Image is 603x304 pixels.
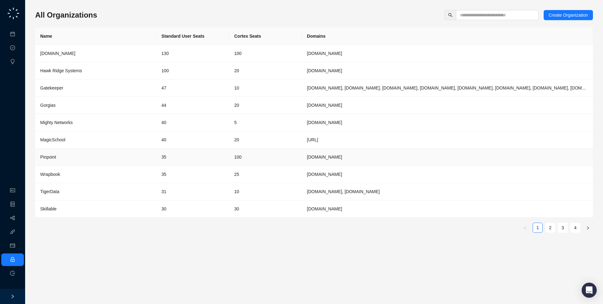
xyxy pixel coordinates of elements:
td: 30 [156,200,229,218]
span: TigerData [40,189,59,194]
td: 20 [229,131,302,149]
td: 130 [156,45,229,62]
span: Hawk Ridge Systems [40,68,82,73]
li: Next Page [583,223,593,233]
td: 20 [229,97,302,114]
span: Create Organization [549,12,588,19]
td: 100 [229,45,302,62]
td: gatekeeperhq.com, gatekeeperhq.io, gatekeeper.io, gatekeepervclm.com, gatekeeperhq.co, trygatekee... [302,79,593,97]
td: 10 [229,79,302,97]
td: synthesia.io [302,45,593,62]
td: 35 [156,149,229,166]
th: Standard User Seats [156,28,229,45]
td: gorgias.com [302,97,593,114]
td: 20 [229,62,302,79]
td: pinpointhq.com [302,149,593,166]
td: 10 [229,183,302,200]
td: 44 [156,97,229,114]
td: 100 [156,62,229,79]
button: right [583,223,593,233]
span: [DOMAIN_NAME] [40,51,75,56]
span: logout [10,271,15,276]
span: Gatekeeper [40,85,63,90]
span: Pinpoint [40,155,56,160]
a: 3 [558,223,568,232]
td: timescale.com, tigerdata.com [302,183,593,200]
td: skillable.com [302,200,593,218]
th: Name [35,28,156,45]
td: wrapbook.com [302,166,593,183]
a: 1 [533,223,542,232]
button: Create Organization [544,10,593,20]
td: 100 [229,149,302,166]
li: 4 [570,223,580,233]
li: Previous Page [520,223,530,233]
button: left [520,223,530,233]
li: 2 [545,223,555,233]
a: 2 [546,223,555,232]
td: 5 [229,114,302,131]
td: 31 [156,183,229,200]
li: 1 [533,223,543,233]
h3: All Organizations [35,10,97,20]
a: 4 [571,223,580,232]
span: right [10,294,15,299]
span: Wrapbook [40,172,60,177]
td: 47 [156,79,229,97]
span: MagicSchool [40,137,65,142]
span: right [586,226,590,230]
th: Cortex Seats [229,28,302,45]
li: 3 [558,223,568,233]
td: mightynetworks.com [302,114,593,131]
td: hawkridgesys.com [302,62,593,79]
span: Mighty Networks [40,120,73,125]
span: Gorgias [40,103,56,108]
img: logo-small-C4UdH2pc.png [6,6,20,20]
th: Domains [302,28,593,45]
span: Skillable [40,206,57,211]
td: 40 [156,114,229,131]
td: 35 [156,166,229,183]
td: 30 [229,200,302,218]
div: Open Intercom Messenger [582,283,597,298]
span: left [523,226,527,230]
td: 25 [229,166,302,183]
td: 40 [156,131,229,149]
td: magicschool.ai [302,131,593,149]
span: search [448,13,453,17]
